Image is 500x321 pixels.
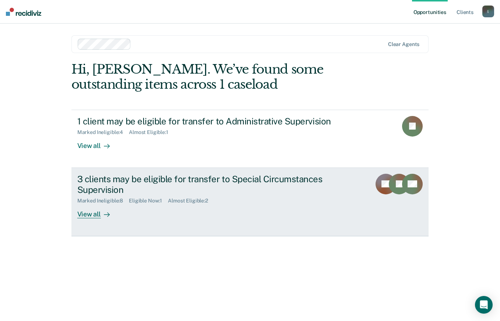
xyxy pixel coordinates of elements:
div: Hi, [PERSON_NAME]. We’ve found some outstanding items across 1 caseload [71,62,357,92]
div: Almost Eligible : 2 [168,198,214,204]
div: Open Intercom Messenger [475,296,493,314]
div: Clear agents [388,41,419,47]
a: 1 client may be eligible for transfer to Administrative SupervisionMarked Ineligible:4Almost Elig... [71,110,429,168]
div: Marked Ineligible : 4 [77,129,129,135]
div: Eligible Now : 1 [129,198,168,204]
img: Recidiviz [6,8,41,16]
div: 1 client may be eligible for transfer to Administrative Supervision [77,116,336,127]
button: l [482,6,494,17]
div: Almost Eligible : 1 [129,129,174,135]
div: View all [77,135,119,150]
div: Marked Ineligible : 8 [77,198,129,204]
div: View all [77,204,119,218]
div: 3 clients may be eligible for transfer to Special Circumstances Supervision [77,174,336,195]
a: 3 clients may be eligible for transfer to Special Circumstances SupervisionMarked Ineligible:8Eli... [71,168,429,236]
